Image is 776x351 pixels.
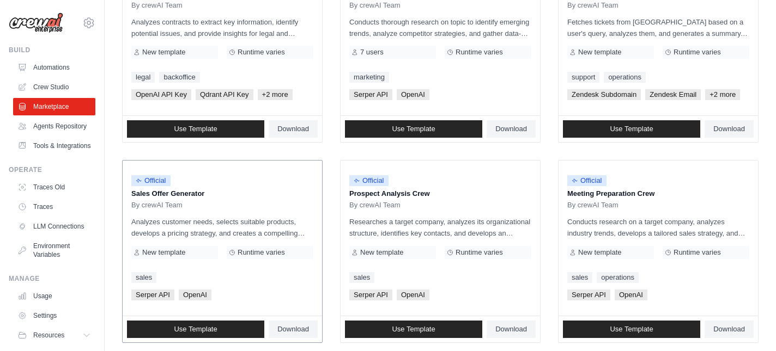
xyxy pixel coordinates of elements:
[13,287,95,305] a: Usage
[131,16,313,39] p: Analyzes contracts to extract key information, identify potential issues, and provide insights fo...
[349,272,374,283] a: sales
[705,120,754,138] a: Download
[13,137,95,155] a: Tools & Integrations
[13,218,95,235] a: LLM Connections
[131,272,156,283] a: sales
[13,237,95,263] a: Environment Variables
[196,89,253,100] span: Qdrant API Key
[131,89,191,100] span: OpenAI API Key
[13,78,95,96] a: Crew Studio
[567,188,749,199] p: Meeting Preparation Crew
[674,248,721,257] span: Runtime varies
[13,327,95,344] button: Resources
[563,321,700,338] a: Use Template
[349,290,392,300] span: Serper API
[567,1,619,10] span: By crewAI Team
[360,248,403,257] span: New template
[487,120,536,138] a: Download
[392,325,435,334] span: Use Template
[131,1,183,10] span: By crewAI Team
[174,325,217,334] span: Use Template
[9,46,95,54] div: Build
[13,59,95,76] a: Automations
[349,188,531,199] p: Prospect Analysis Crew
[345,120,482,138] a: Use Template
[349,72,389,83] a: marketing
[131,72,155,83] a: legal
[277,325,309,334] span: Download
[349,1,401,10] span: By crewAI Team
[567,16,749,39] p: Fetches tickets from [GEOGRAPHIC_DATA] based on a user's query, analyzes them, and generates a su...
[360,48,384,57] span: 7 users
[131,201,183,210] span: By crewAI Team
[345,321,482,338] a: Use Template
[238,48,285,57] span: Runtime varies
[127,120,264,138] a: Use Template
[9,274,95,283] div: Manage
[615,290,647,300] span: OpenAI
[9,13,63,33] img: Logo
[349,175,389,186] span: Official
[392,125,435,133] span: Use Template
[349,216,531,239] p: Researches a target company, analyzes its organizational structure, identifies key contacts, and ...
[179,290,211,300] span: OpenAI
[142,48,185,57] span: New template
[33,331,64,340] span: Resources
[567,201,619,210] span: By crewAI Team
[131,290,174,300] span: Serper API
[13,98,95,115] a: Marketplace
[495,325,527,334] span: Download
[578,248,621,257] span: New template
[563,120,700,138] a: Use Template
[495,125,527,133] span: Download
[705,89,740,100] span: +2 more
[349,89,392,100] span: Serper API
[131,188,313,199] p: Sales Offer Generator
[349,16,531,39] p: Conducts thorough research on topic to identify emerging trends, analyze competitor strategies, a...
[349,201,401,210] span: By crewAI Team
[567,290,610,300] span: Serper API
[277,125,309,133] span: Download
[610,125,653,133] span: Use Template
[238,248,285,257] span: Runtime varies
[713,325,745,334] span: Download
[131,175,171,186] span: Official
[142,248,185,257] span: New template
[567,216,749,239] p: Conducts research on a target company, analyzes industry trends, develops a tailored sales strate...
[13,118,95,135] a: Agents Repository
[13,178,95,196] a: Traces Old
[159,72,199,83] a: backoffice
[713,125,745,133] span: Download
[397,89,429,100] span: OpenAI
[705,321,754,338] a: Download
[258,89,293,100] span: +2 more
[13,198,95,215] a: Traces
[456,248,503,257] span: Runtime varies
[174,125,217,133] span: Use Template
[604,72,646,83] a: operations
[597,272,639,283] a: operations
[610,325,653,334] span: Use Template
[269,120,318,138] a: Download
[674,48,721,57] span: Runtime varies
[269,321,318,338] a: Download
[578,48,621,57] span: New template
[567,175,607,186] span: Official
[397,290,429,300] span: OpenAI
[13,307,95,324] a: Settings
[567,272,592,283] a: sales
[487,321,536,338] a: Download
[9,165,95,174] div: Operate
[456,48,503,57] span: Runtime varies
[645,89,701,100] span: Zendesk Email
[127,321,264,338] a: Use Template
[131,216,313,239] p: Analyzes customer needs, selects suitable products, develops a pricing strategy, and creates a co...
[567,72,599,83] a: support
[567,89,641,100] span: Zendesk Subdomain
